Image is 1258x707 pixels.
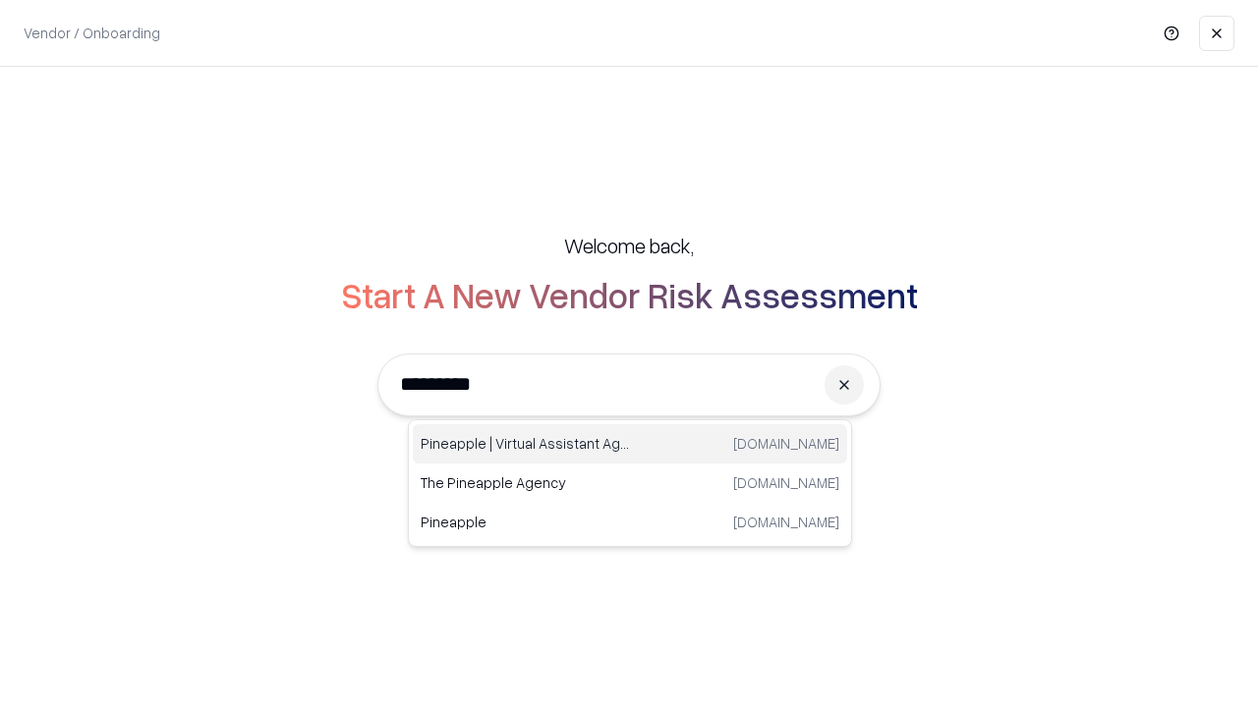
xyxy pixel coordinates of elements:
h2: Start A New Vendor Risk Assessment [341,275,918,314]
p: Pineapple [421,512,630,532]
p: [DOMAIN_NAME] [733,433,839,454]
p: Vendor / Onboarding [24,23,160,43]
p: Pineapple | Virtual Assistant Agency [421,433,630,454]
p: The Pineapple Agency [421,472,630,493]
p: [DOMAIN_NAME] [733,512,839,532]
h5: Welcome back, [564,232,694,259]
div: Suggestions [408,419,852,547]
p: [DOMAIN_NAME] [733,472,839,493]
